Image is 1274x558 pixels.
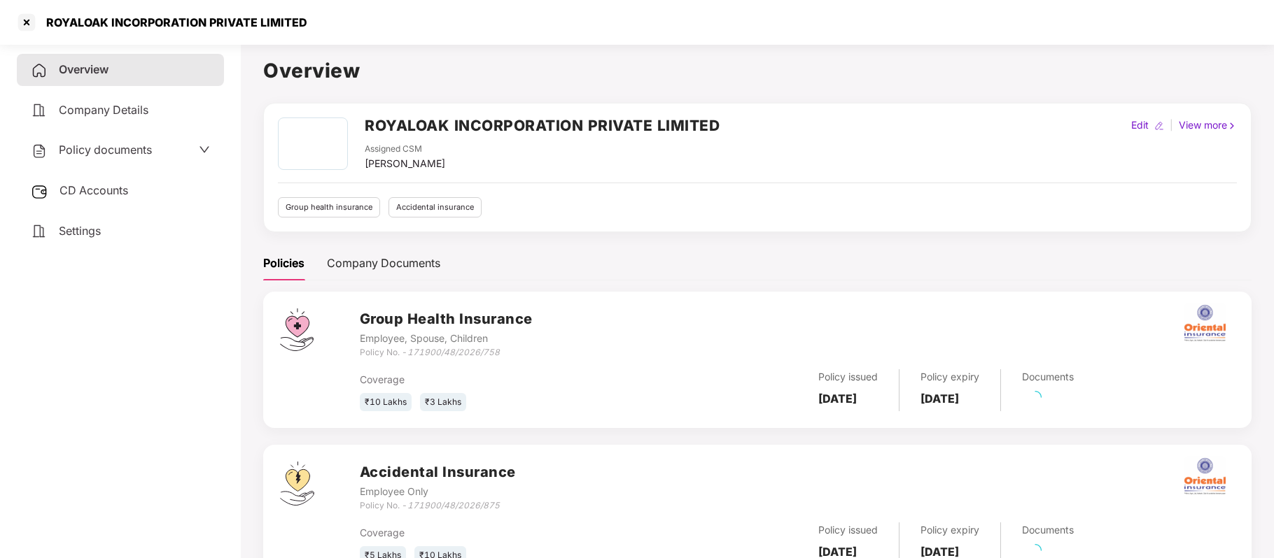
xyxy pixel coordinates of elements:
[360,331,533,346] div: Employee, Spouse, Children
[360,462,516,483] h3: Accidental Insurance
[59,224,101,238] span: Settings
[59,183,128,197] span: CD Accounts
[199,144,210,155] span: down
[59,103,148,117] span: Company Details
[365,114,720,137] h2: ROYALOAK INCORPORATION PRIVATE LIMITED
[1028,543,1042,557] span: loading
[1022,522,1074,538] div: Documents
[280,308,314,351] img: svg+xml;base64,PHN2ZyB4bWxucz0iaHR0cDovL3d3dy53My5vcmcvMjAwMC9zdmciIHdpZHRoPSI0Ny43MTQiIGhlaWdodD...
[1180,299,1229,348] img: oi.png
[327,255,440,272] div: Company Documents
[38,15,307,29] div: ROYALOAK INCORPORATION PRIVATE LIMITED
[818,522,878,538] div: Policy issued
[1154,121,1164,131] img: editIcon
[365,143,445,156] div: Assigned CSM
[1227,121,1237,131] img: rightIcon
[818,392,857,406] b: [DATE]
[278,197,380,217] div: Group health insurance
[31,183,48,200] img: svg+xml;base64,PHN2ZyB3aWR0aD0iMjUiIGhlaWdodD0iMjQiIHZpZXdCb3g9IjAgMCAyNSAyNCIgZmlsbD0ibm9uZSIgeG...
[1128,117,1151,133] div: Edit
[360,393,412,412] div: ₹10 Lakhs
[1180,452,1229,501] img: oi.png
[31,143,48,159] img: svg+xml;base64,PHN2ZyB4bWxucz0iaHR0cDovL3d3dy53My5vcmcvMjAwMC9zdmciIHdpZHRoPSIyNCIgaGVpZ2h0PSIyNC...
[407,347,500,357] i: 171900/48/2026/758
[31,223,48,240] img: svg+xml;base64,PHN2ZyB4bWxucz0iaHR0cDovL3d3dy53My5vcmcvMjAwMC9zdmciIHdpZHRoPSIyNCIgaGVpZ2h0PSIyNC...
[920,369,979,385] div: Policy expiry
[263,255,304,272] div: Policies
[1167,117,1176,133] div: |
[388,197,482,217] div: Accidental insurance
[360,525,652,541] div: Coverage
[263,55,1252,86] h1: Overview
[420,393,466,412] div: ₹3 Lakhs
[360,308,533,330] h3: Group Health Insurance
[818,369,878,385] div: Policy issued
[360,372,652,387] div: Coverage
[360,499,516,513] div: Policy No. -
[360,484,516,499] div: Employee Only
[407,500,500,510] i: 171900/48/2026/875
[59,143,152,157] span: Policy documents
[31,62,48,79] img: svg+xml;base64,PHN2ZyB4bWxucz0iaHR0cDovL3d3dy53My5vcmcvMjAwMC9zdmciIHdpZHRoPSIyNCIgaGVpZ2h0PSIyNC...
[920,392,959,406] b: [DATE]
[1176,117,1240,133] div: View more
[280,462,314,506] img: svg+xml;base64,PHN2ZyB4bWxucz0iaHR0cDovL3d3dy53My5vcmcvMjAwMC9zdmciIHdpZHRoPSI0OS4zMjEiIGhlaWdodD...
[360,346,533,359] div: Policy No. -
[1022,369,1074,385] div: Documents
[31,102,48,119] img: svg+xml;base64,PHN2ZyB4bWxucz0iaHR0cDovL3d3dy53My5vcmcvMjAwMC9zdmciIHdpZHRoPSIyNCIgaGVpZ2h0PSIyNC...
[1028,390,1042,404] span: loading
[59,62,108,76] span: Overview
[920,522,979,538] div: Policy expiry
[365,156,445,171] div: [PERSON_NAME]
